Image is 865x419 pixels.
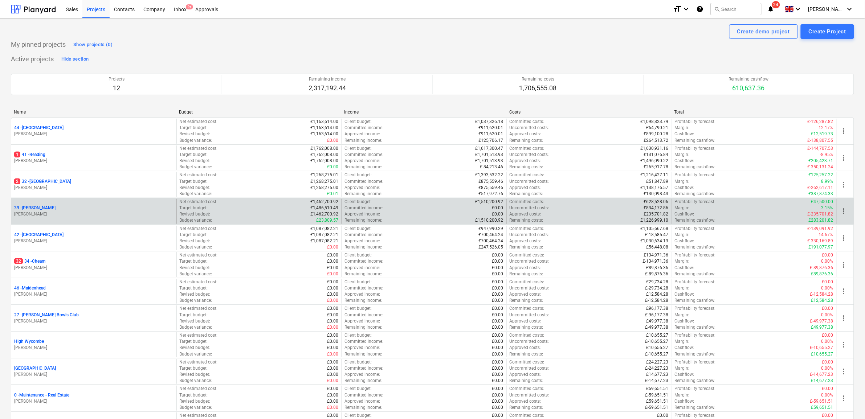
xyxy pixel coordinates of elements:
[646,279,668,285] p: £29,734.28
[327,252,338,258] p: £0.00
[510,178,549,185] p: Uncommitted costs :
[510,265,541,271] p: Approved costs :
[729,24,798,39] button: Create demo project
[14,318,174,324] p: [PERSON_NAME]
[510,152,549,158] p: Uncommitted costs :
[646,291,668,297] p: £12,584.28
[808,119,833,125] p: £-126,287.82
[510,297,543,304] p: Remaining costs :
[180,279,218,285] p: Net estimated cost :
[344,238,380,244] p: Approved income :
[14,371,174,378] p: [PERSON_NAME]
[510,137,543,144] p: Remaining costs :
[492,252,503,258] p: £0.00
[344,211,380,217] p: Approved income :
[344,172,372,178] p: Client budget :
[180,172,218,178] p: Net estimated cost :
[479,125,503,131] p: £911,620.01
[674,244,715,250] p: Remaining cashflow :
[344,199,372,205] p: Client budget :
[186,4,193,9] span: 9+
[60,53,90,65] button: Hide section
[492,271,503,277] p: £0.00
[11,40,66,49] p: My pinned projects
[180,244,212,250] p: Budget variance :
[344,110,503,115] div: Income
[344,285,383,291] p: Committed income :
[344,158,380,164] p: Approved income :
[644,131,668,137] p: £899,100.28
[840,180,848,189] span: more_vert
[327,291,338,297] p: £0.00
[310,152,338,158] p: £1,762,008.00
[14,232,64,238] p: 42 - [GEOGRAPHIC_DATA]
[492,285,503,291] p: £0.00
[310,199,338,205] p: £1,462,700.92
[14,178,20,184] span: 2
[729,76,768,82] p: Remaining cashflow
[309,76,346,82] p: Remaining income
[510,252,544,258] p: Committed costs :
[674,164,715,170] p: Remaining cashflow :
[344,232,383,238] p: Committed income :
[14,205,56,211] p: 39 - [PERSON_NAME]
[14,285,46,291] p: 46 - Maidenhead
[821,285,833,291] p: 0.00%
[14,185,174,191] p: [PERSON_NAME]
[674,119,715,125] p: Profitability forecast :
[479,131,503,137] p: £911,620.01
[519,76,557,82] p: Remaining costs
[640,226,668,232] p: £1,105,667.68
[14,265,174,271] p: [PERSON_NAME]
[510,279,544,285] p: Committed costs :
[840,127,848,135] span: more_vert
[840,314,848,323] span: more_vert
[737,27,790,36] div: Create demo project
[818,232,833,238] p: -14.67%
[180,205,208,211] p: Target budget :
[14,178,174,191] div: 232 -[GEOGRAPHIC_DATA][PERSON_NAME]
[510,226,544,232] p: Committed costs :
[310,131,338,137] p: £1,163,614.00
[479,238,503,244] p: £700,464.24
[822,279,833,285] p: £0.00
[510,258,549,264] p: Uncommitted costs :
[818,125,833,131] p: -12.17%
[180,131,211,137] p: Revised budget :
[14,392,174,404] div: 0 -Maintenance - Real Estate[PERSON_NAME]
[14,232,174,244] div: 42 -[GEOGRAPHIC_DATA][PERSON_NAME]
[14,291,174,297] p: [PERSON_NAME]
[344,252,372,258] p: Client budget :
[808,226,833,232] p: £-139,091.92
[640,158,668,164] p: £1,496,090.22
[14,205,174,217] div: 39 -[PERSON_NAME][PERSON_NAME]
[180,125,208,131] p: Target budget :
[810,265,833,271] p: £-89,876.36
[808,185,833,191] p: £-262,617.11
[14,365,174,378] div: [GEOGRAPHIC_DATA][PERSON_NAME]
[109,84,125,93] p: 12
[674,265,694,271] p: Cashflow :
[808,238,833,244] p: £-330,169.89
[642,258,668,264] p: £-134,971.36
[180,137,212,144] p: Budget variance :
[344,279,372,285] p: Client budget :
[14,285,174,297] div: 46 -Maidenhead[PERSON_NAME]
[180,145,218,152] p: Net estimated cost :
[510,158,541,164] p: Approved costs :
[476,145,503,152] p: £1,617,300.47
[479,178,503,185] p: £875,559.46
[674,258,689,264] p: Margin :
[344,271,382,277] p: Remaining income :
[644,205,668,211] p: £834,172.86
[14,338,174,351] div: High Wycombe[PERSON_NAME]
[645,271,668,277] p: £-89,876.36
[674,172,715,178] p: Profitability forecast :
[510,191,543,197] p: Remaining costs :
[180,199,218,205] p: Net estimated cost :
[344,191,382,197] p: Remaining income :
[674,211,694,217] p: Cashflow :
[14,211,174,217] p: [PERSON_NAME]
[479,232,503,238] p: £700,464.24
[808,137,833,144] p: £-138,807.55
